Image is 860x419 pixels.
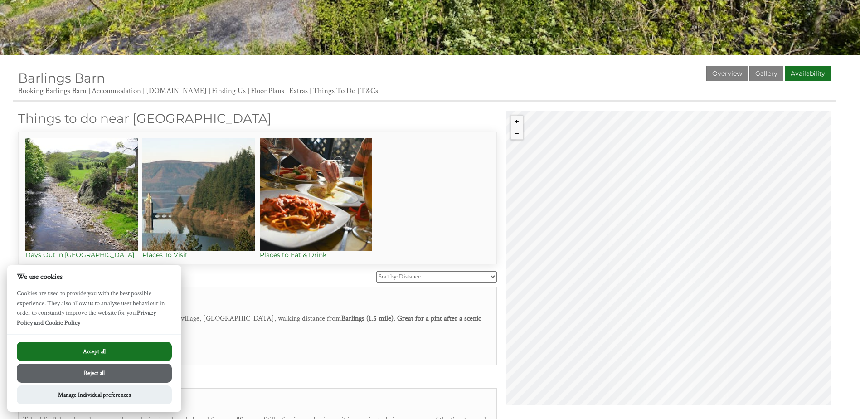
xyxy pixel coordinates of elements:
button: Zoom in [511,116,523,127]
h4: Places to Eat & Drink [260,251,372,259]
p: Cookies are used to provide you with the best possible experience. They also allow us to analyse ... [7,288,181,334]
a: Things To Do [313,86,355,96]
button: Manage Individual preferences [17,385,172,404]
a: Finding Us [212,86,246,96]
a: Extras [289,86,308,96]
a: Overview [706,66,748,81]
a: Barlings Barn [18,70,105,86]
h2: We use cookies [7,273,181,281]
button: Zoom out [511,127,523,139]
h1: Things to do near [GEOGRAPHIC_DATA] [18,111,497,126]
img: Places To Visit [142,138,255,250]
img: Places to Eat & Drink [260,138,372,250]
a: Places To Visit [142,138,259,258]
button: Reject all [17,364,172,383]
a: Gallery [749,66,783,81]
h4: Places To Visit [142,251,255,259]
p: This Grade II listed inn is situated in the middle of the village, [GEOGRAPHIC_DATA], walking dis... [23,314,492,333]
a: Availability [785,66,831,81]
a: Privacy Policy and Cookie Policy [17,308,156,327]
a: [DOMAIN_NAME] [146,86,207,96]
a: Accommodation [92,86,141,96]
img: Days Out In Llanbrynmair [25,138,138,250]
a: Booking Barlings Barn [18,86,87,96]
a: Places to Eat & Drink [260,138,377,258]
a: Floor Plans [251,86,284,96]
a: Days Out In [GEOGRAPHIC_DATA] [25,138,142,258]
button: Accept all [17,342,172,361]
canvas: Map [506,111,831,405]
a: T&Cs [360,86,378,96]
h4: Days Out In [GEOGRAPHIC_DATA] [25,251,138,259]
